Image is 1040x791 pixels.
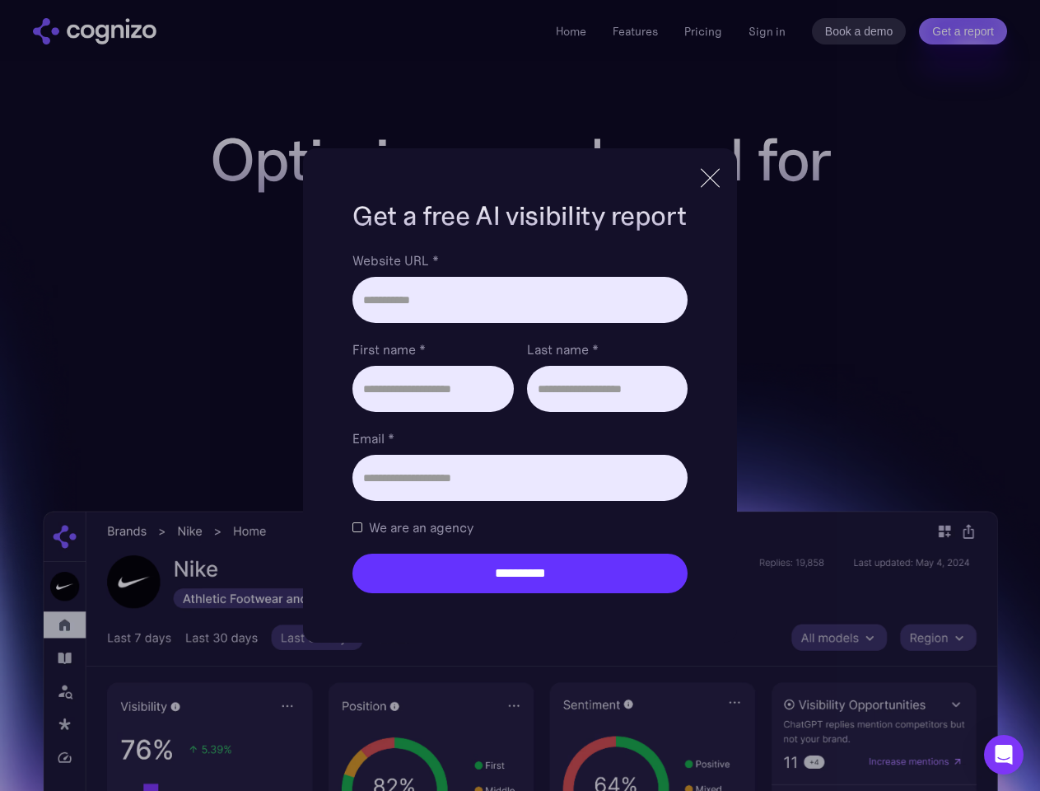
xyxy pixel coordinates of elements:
span: We are an agency [369,517,473,537]
h1: Get a free AI visibility report [352,198,687,234]
label: Email * [352,428,687,448]
label: Last name * [527,339,688,359]
label: Website URL * [352,250,687,270]
div: Open Intercom Messenger [984,735,1024,775]
form: Brand Report Form [352,250,687,593]
label: First name * [352,339,513,359]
